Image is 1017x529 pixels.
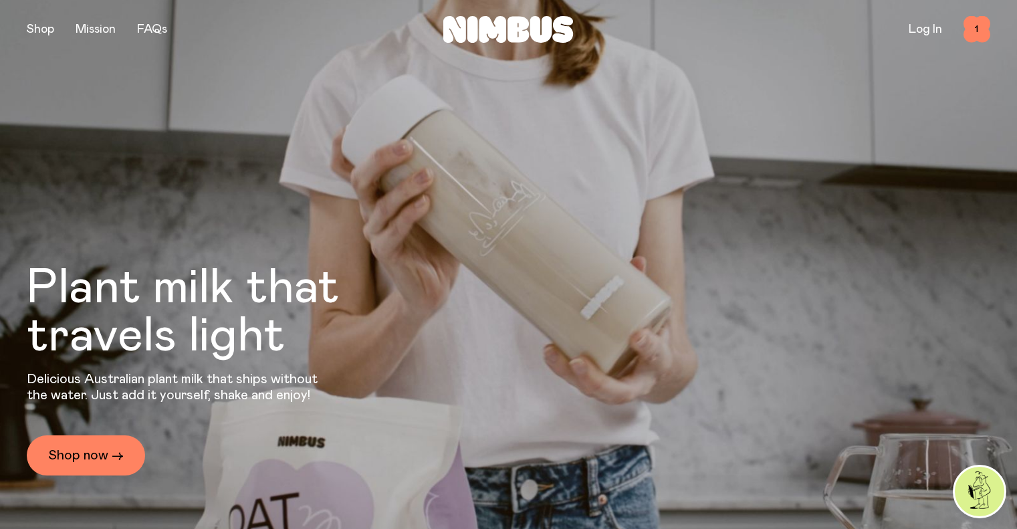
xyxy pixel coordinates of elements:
[76,23,116,35] a: Mission
[27,371,326,403] p: Delicious Australian plant milk that ships without the water. Just add it yourself, shake and enjoy!
[955,467,1004,516] img: agent
[27,264,412,360] h1: Plant milk that travels light
[909,23,942,35] a: Log In
[137,23,167,35] a: FAQs
[964,16,990,43] button: 1
[27,435,145,475] a: Shop now →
